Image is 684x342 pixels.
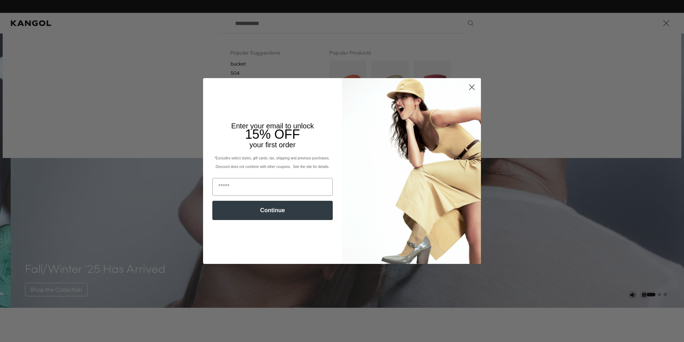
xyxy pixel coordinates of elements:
[249,141,295,149] span: your first order
[245,127,300,142] span: 15% OFF
[214,156,331,169] span: *Excludes select styles, gift cards, tax, shipping and previous purchases. Discount does not comb...
[212,201,333,220] button: Continue
[466,81,478,93] button: Close dialog
[231,122,314,130] span: Enter your email to unlock
[342,78,481,264] img: 93be19ad-e773-4382-80b9-c9d740c9197f.jpeg
[212,178,333,196] input: Email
